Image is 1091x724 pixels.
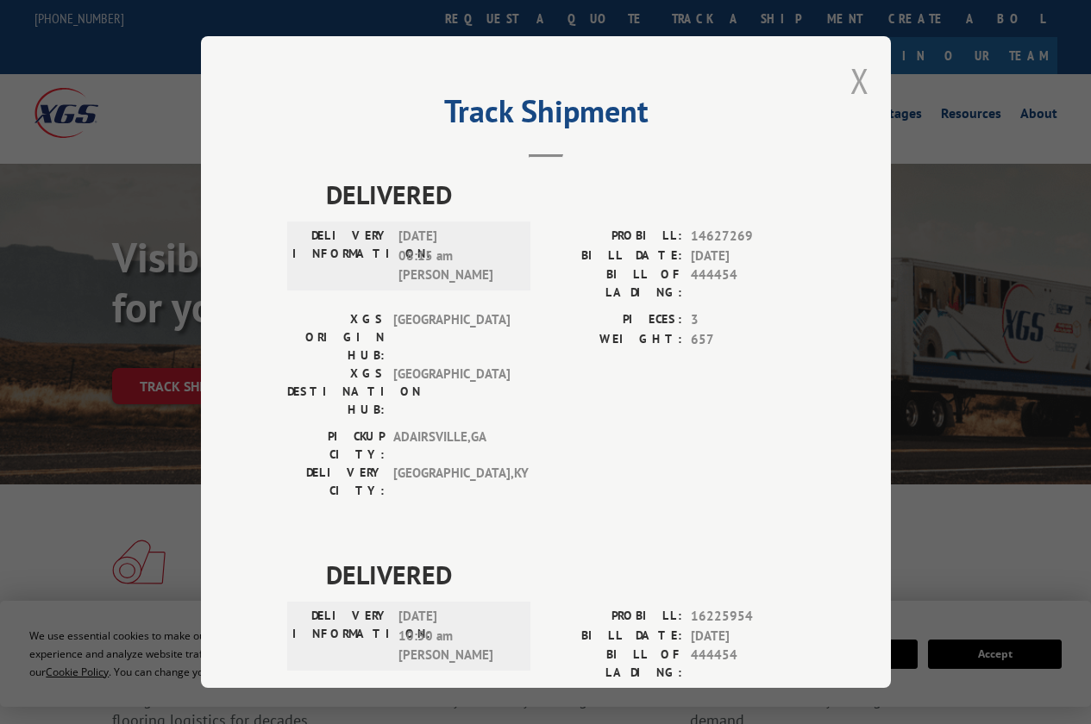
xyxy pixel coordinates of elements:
span: [DATE] [691,627,805,646]
label: BILL OF LADING: [546,646,682,682]
span: 16225954 [691,607,805,627]
span: [DATE] 08:15 am [PERSON_NAME] [398,227,515,285]
button: Close modal [850,58,869,103]
span: DELIVERED [326,175,805,214]
label: BILL OF LADING: [546,265,682,302]
h2: Track Shipment [287,99,805,132]
label: DELIVERY INFORMATION: [292,607,390,665]
label: PROBILL: [546,227,682,247]
label: BILL DATE: [546,247,682,266]
span: [DATE] [691,247,805,266]
label: XGS DESTINATION HUB: [287,365,385,419]
span: 657 [691,330,805,350]
label: DELIVERY INFORMATION: [292,227,390,285]
span: ADAIRSVILLE , GA [393,428,510,464]
label: DELIVERY CITY: [287,464,385,500]
span: 444454 [691,265,805,302]
span: [GEOGRAPHIC_DATA] , KY [393,464,510,500]
label: PIECES: [546,310,682,330]
span: 444454 [691,646,805,682]
label: PICKUP CITY: [287,428,385,464]
span: [DATE] 10:50 am [PERSON_NAME] [398,607,515,665]
label: BILL DATE: [546,627,682,646]
span: [GEOGRAPHIC_DATA] [393,310,510,365]
label: WEIGHT: [546,330,682,350]
span: [GEOGRAPHIC_DATA] [393,365,510,419]
span: 14627269 [691,227,805,247]
label: PROBILL: [546,607,682,627]
span: DELIVERED [326,555,805,594]
span: 3 [691,310,805,330]
label: XGS ORIGIN HUB: [287,310,385,365]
